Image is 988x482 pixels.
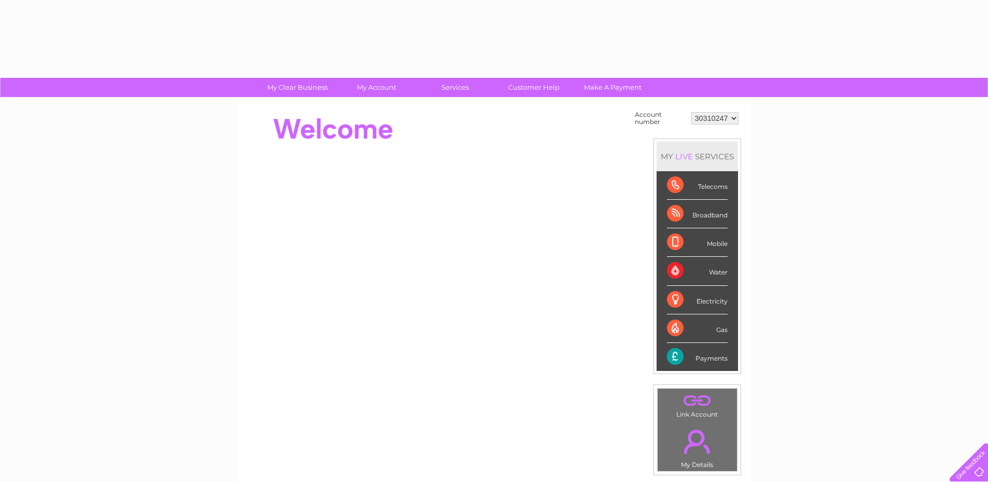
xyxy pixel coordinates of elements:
[673,152,695,161] div: LIVE
[667,343,728,371] div: Payments
[570,78,656,97] a: Make A Payment
[660,391,734,409] a: .
[667,257,728,285] div: Water
[657,142,738,171] div: MY SERVICES
[667,286,728,314] div: Electricity
[255,78,340,97] a: My Clear Business
[667,171,728,200] div: Telecoms
[632,108,689,128] td: Account number
[660,423,734,460] a: .
[333,78,419,97] a: My Account
[667,200,728,228] div: Broadband
[667,228,728,257] div: Mobile
[657,388,737,421] td: Link Account
[491,78,577,97] a: Customer Help
[667,314,728,343] div: Gas
[657,421,737,472] td: My Details
[412,78,498,97] a: Services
